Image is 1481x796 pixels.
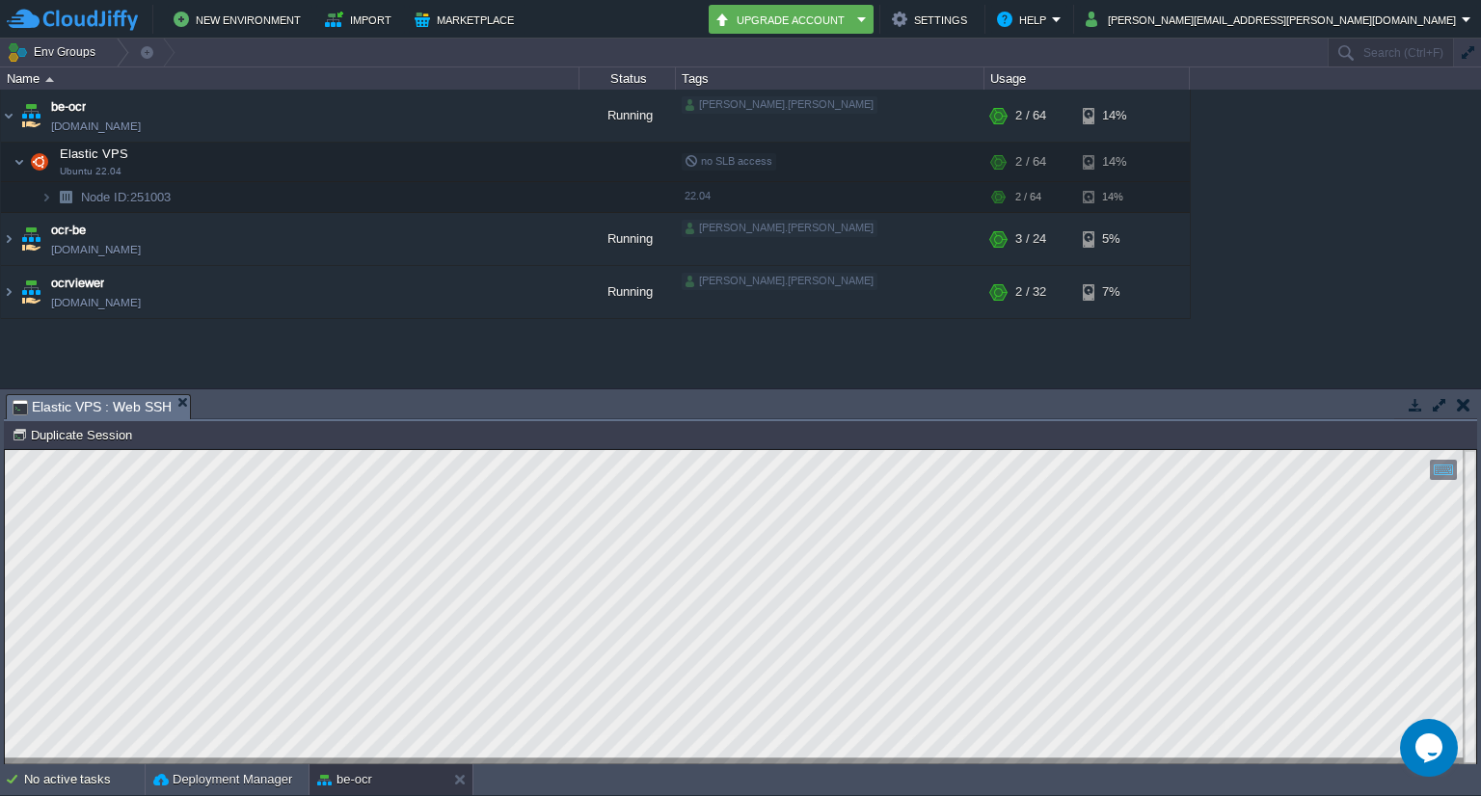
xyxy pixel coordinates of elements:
[7,39,102,66] button: Env Groups
[24,764,145,795] div: No active tasks
[13,143,25,181] img: AMDAwAAAACH5BAEAAAAALAAAAAABAAEAAAICRAEAOw==
[7,8,138,32] img: CloudJiffy
[51,293,141,312] a: [DOMAIN_NAME]
[174,8,307,31] button: New Environment
[58,146,131,162] span: Elastic VPS
[1015,266,1046,318] div: 2 / 32
[682,96,877,114] div: [PERSON_NAME].[PERSON_NAME]
[685,190,711,201] span: 22.04
[1083,182,1145,212] div: 14%
[579,90,676,142] div: Running
[40,182,52,212] img: AMDAwAAAACH5BAEAAAAALAAAAAABAAEAAAICRAEAOw==
[1,213,16,265] img: AMDAwAAAACH5BAEAAAAALAAAAAABAAEAAAICRAEAOw==
[714,8,851,31] button: Upgrade Account
[985,67,1189,90] div: Usage
[1400,719,1462,777] iframe: chat widget
[1015,143,1046,181] div: 2 / 64
[1083,213,1145,265] div: 5%
[17,90,44,142] img: AMDAwAAAACH5BAEAAAAALAAAAAABAAEAAAICRAEAOw==
[17,213,44,265] img: AMDAwAAAACH5BAEAAAAALAAAAAABAAEAAAICRAEAOw==
[579,266,676,318] div: Running
[2,67,579,90] div: Name
[51,97,86,117] a: be-ocr
[153,770,292,789] button: Deployment Manager
[60,166,121,177] span: Ubuntu 22.04
[1083,266,1145,318] div: 7%
[1015,213,1046,265] div: 3 / 24
[1015,90,1046,142] div: 2 / 64
[579,213,676,265] div: Running
[45,77,54,82] img: AMDAwAAAACH5BAEAAAAALAAAAAABAAEAAAICRAEAOw==
[79,189,174,205] a: Node ID:251003
[1086,8,1462,31] button: [PERSON_NAME][EMAIL_ADDRESS][PERSON_NAME][DOMAIN_NAME]
[1,90,16,142] img: AMDAwAAAACH5BAEAAAAALAAAAAABAAEAAAICRAEAOw==
[52,182,79,212] img: AMDAwAAAACH5BAEAAAAALAAAAAABAAEAAAICRAEAOw==
[26,143,53,181] img: AMDAwAAAACH5BAEAAAAALAAAAAABAAEAAAICRAEAOw==
[17,266,44,318] img: AMDAwAAAACH5BAEAAAAALAAAAAABAAEAAAICRAEAOw==
[317,770,372,789] button: be-ocr
[580,67,675,90] div: Status
[997,8,1052,31] button: Help
[79,189,174,205] span: 251003
[51,274,104,293] a: ocrviewer
[685,155,772,167] span: no SLB access
[51,117,141,136] span: [DOMAIN_NAME]
[1083,90,1145,142] div: 14%
[677,67,983,90] div: Tags
[51,240,141,259] span: [DOMAIN_NAME]
[51,221,86,240] a: ocr-be
[13,395,172,419] span: Elastic VPS : Web SSH
[1015,182,1041,212] div: 2 / 64
[325,8,397,31] button: Import
[1,266,16,318] img: AMDAwAAAACH5BAEAAAAALAAAAAABAAEAAAICRAEAOw==
[81,190,130,204] span: Node ID:
[682,273,877,290] div: [PERSON_NAME].[PERSON_NAME]
[58,146,131,161] a: Elastic VPSUbuntu 22.04
[12,426,138,443] button: Duplicate Session
[415,8,520,31] button: Marketplace
[892,8,973,31] button: Settings
[1083,143,1145,181] div: 14%
[682,220,877,237] div: [PERSON_NAME].[PERSON_NAME]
